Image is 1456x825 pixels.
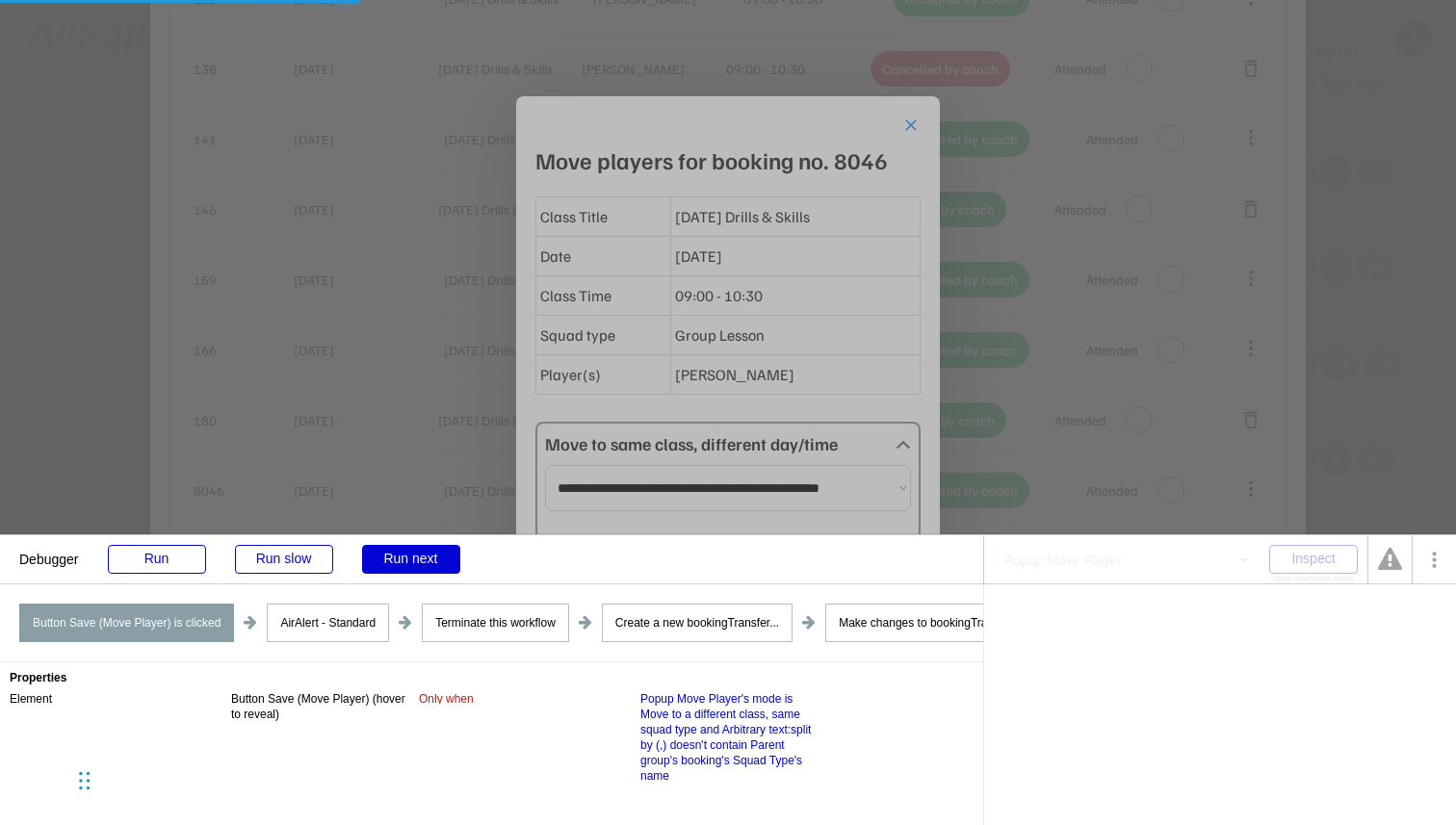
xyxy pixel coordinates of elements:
[362,545,460,574] div: Run next
[231,691,414,722] div: Button Save (Move Player) (hover to reveal)
[108,545,206,574] div: Run
[10,691,231,704] div: Element
[419,691,640,704] div: Only when
[19,535,79,566] div: Debugger
[825,604,1035,642] div: Make changes to bookingTransfer...
[640,691,823,784] div: Popup Move Player's mode is Move to a different class, same squad type and Arbitrary text:split b...
[235,545,333,574] div: Run slow
[422,604,569,642] div: Terminate this workflow
[602,604,793,642] div: Create a new bookingTransfer...
[267,604,389,642] div: AirAlert - Standard
[19,604,234,642] div: Button Save (Move Player) is clicked
[10,672,974,683] div: Properties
